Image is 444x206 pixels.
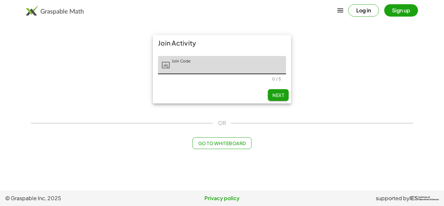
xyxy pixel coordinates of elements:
span: IES [410,195,418,201]
span: Next [272,92,284,98]
div: Join Activity [153,35,291,51]
span: supported by [376,194,410,202]
span: OR [218,119,226,127]
span: Institute of Education Sciences [418,196,439,201]
button: Go to Whiteboard [192,137,251,149]
span: Go to Whiteboard [198,140,246,146]
span: © Graspable Inc, 2025 [5,194,150,202]
div: 0 / 5 [272,76,281,81]
a: IESInstitute ofEducation Sciences [410,194,439,202]
button: Sign up [384,4,418,17]
button: Next [268,89,289,101]
button: Log in [348,4,379,17]
a: Privacy policy [150,194,294,202]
